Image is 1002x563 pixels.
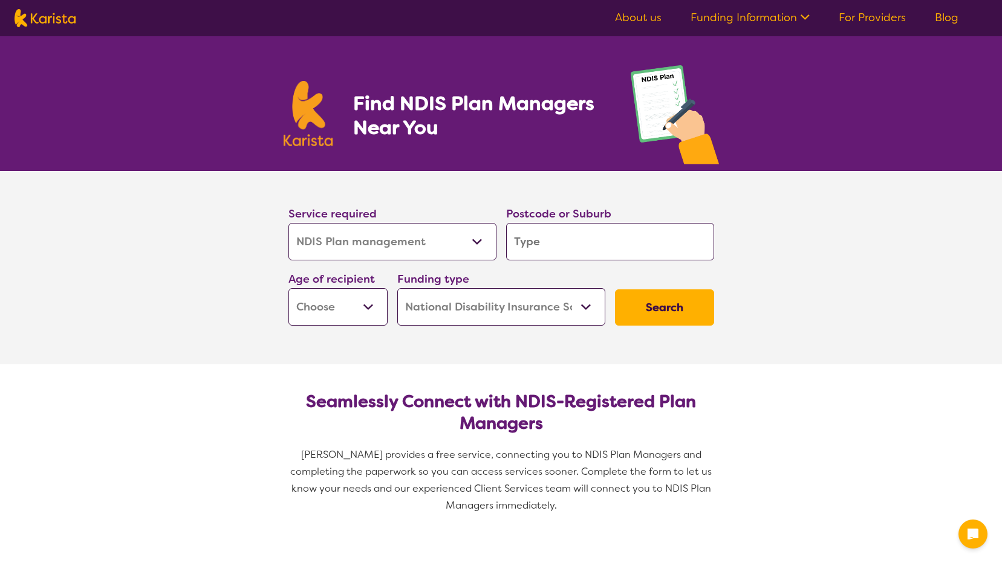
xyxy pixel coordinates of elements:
a: About us [615,10,662,25]
button: Search [615,289,714,326]
img: plan-management [631,65,719,171]
a: Funding Information [691,10,810,25]
label: Postcode or Suburb [506,207,611,221]
img: Karista logo [15,9,76,27]
img: Karista logo [284,81,333,146]
a: For Providers [839,10,906,25]
h1: Find NDIS Plan Managers Near You [353,91,606,140]
span: [PERSON_NAME] provides a free service, connecting you to NDIS Plan Managers and completing the pa... [290,448,714,512]
a: Blog [935,10,958,25]
h2: Seamlessly Connect with NDIS-Registered Plan Managers [298,391,704,434]
label: Funding type [397,272,469,286]
label: Age of recipient [288,272,375,286]
input: Type [506,223,714,260]
label: Service required [288,207,377,221]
